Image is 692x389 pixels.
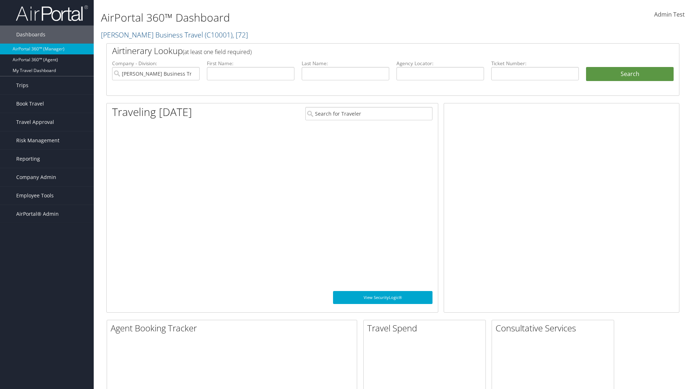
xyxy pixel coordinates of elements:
[654,10,685,18] span: Admin Test
[112,60,200,67] label: Company - Division:
[16,76,28,94] span: Trips
[112,104,192,120] h1: Traveling [DATE]
[396,60,484,67] label: Agency Locator:
[16,131,59,149] span: Risk Management
[305,107,432,120] input: Search for Traveler
[16,95,44,113] span: Book Travel
[101,30,248,40] a: [PERSON_NAME] Business Travel
[207,60,294,67] label: First Name:
[111,322,357,334] h2: Agent Booking Tracker
[496,322,614,334] h2: Consultative Services
[16,5,88,22] img: airportal-logo.png
[16,168,56,186] span: Company Admin
[232,30,248,40] span: , [ 72 ]
[586,67,674,81] button: Search
[333,291,432,304] a: View SecurityLogic®
[654,4,685,26] a: Admin Test
[101,10,490,25] h1: AirPortal 360™ Dashboard
[491,60,579,67] label: Ticket Number:
[183,48,252,56] span: (at least one field required)
[16,113,54,131] span: Travel Approval
[16,187,54,205] span: Employee Tools
[112,45,626,57] h2: Airtinerary Lookup
[205,30,232,40] span: ( C10001 )
[302,60,389,67] label: Last Name:
[16,205,59,223] span: AirPortal® Admin
[16,150,40,168] span: Reporting
[16,26,45,44] span: Dashboards
[367,322,485,334] h2: Travel Spend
